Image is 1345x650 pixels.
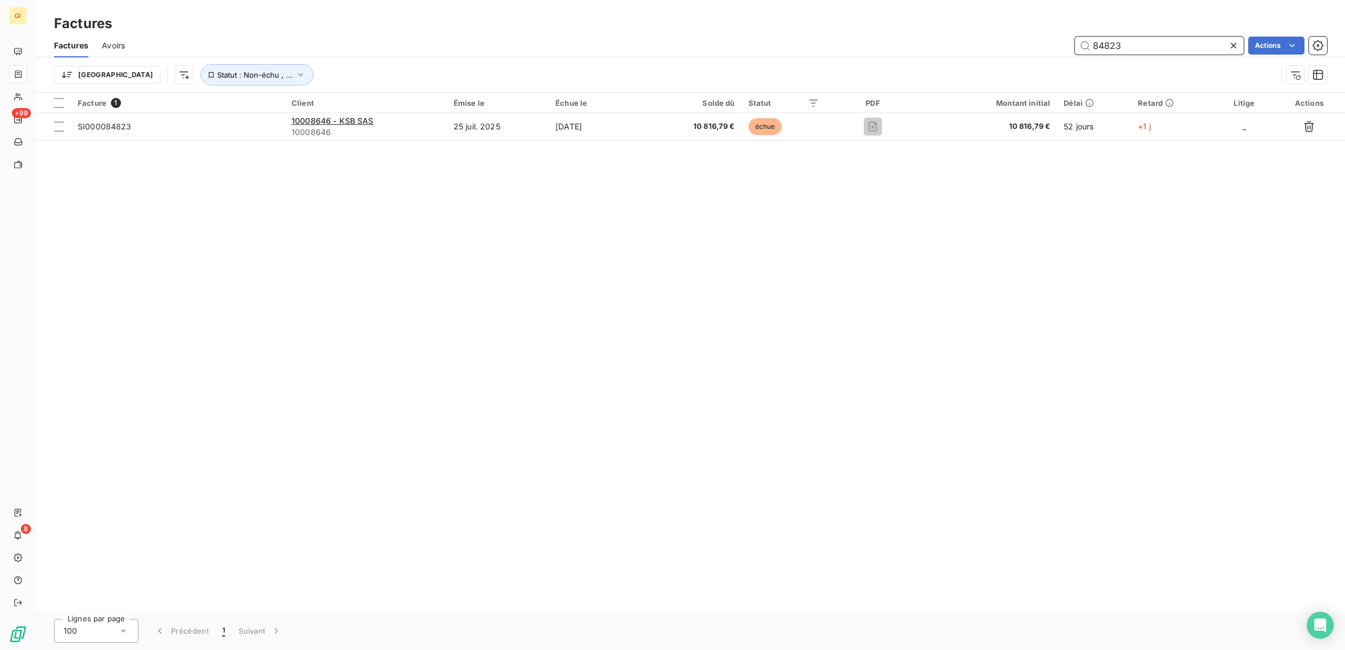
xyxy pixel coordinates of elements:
span: Avoirs [102,40,125,51]
div: Émise le [454,98,542,107]
h3: Factures [54,14,112,34]
div: Open Intercom Messenger [1307,612,1334,639]
div: Solde dû [655,98,735,107]
button: Suivant [232,619,289,643]
span: +1 j [1138,122,1151,131]
span: 10 816,79 € [655,121,735,132]
span: 10008646 - KSB SAS [292,116,374,125]
td: 25 juil. 2025 [447,113,549,140]
span: échue [748,118,782,135]
div: Client [292,98,440,107]
div: Statut [748,98,820,107]
div: Actions [1280,98,1338,107]
span: 100 [64,625,77,636]
button: [GEOGRAPHIC_DATA] [54,66,160,84]
div: Délai [1064,98,1124,107]
span: 10008646 [292,127,440,138]
button: Précédent [147,619,216,643]
td: 52 jours [1057,113,1131,140]
span: _ [1243,122,1246,131]
button: Statut : Non-échu , ... [200,64,313,86]
span: Factures [54,40,88,51]
div: Montant initial [926,98,1051,107]
span: 10 816,79 € [926,121,1051,132]
input: Rechercher [1075,37,1244,55]
span: 8 [21,524,31,534]
div: Litige [1222,98,1266,107]
td: [DATE] [549,113,648,140]
span: SI000084823 [78,122,132,131]
span: Statut : Non-échu , ... [217,70,293,79]
span: +99 [12,108,31,118]
div: Retard [1138,98,1208,107]
div: Échue le [555,98,642,107]
div: GI [9,7,27,25]
span: 1 [111,98,121,108]
div: PDF [833,98,912,107]
button: 1 [216,619,232,643]
button: Actions [1248,37,1304,55]
span: 1 [222,625,225,636]
span: Facture [78,98,106,107]
img: Logo LeanPay [9,625,27,643]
